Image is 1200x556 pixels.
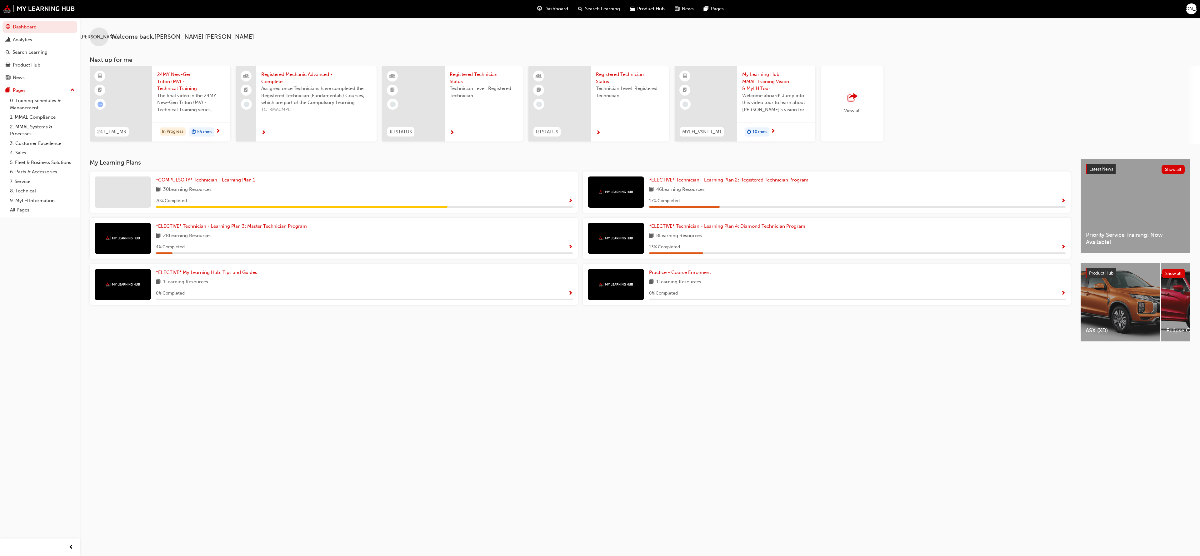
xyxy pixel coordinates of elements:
[752,128,767,136] span: 10 mins
[1081,263,1160,341] a: ASX (XD)
[649,223,808,230] a: *ELECTIVE* Technician - Learning Plan 4: Diamond Technician Program
[1061,197,1066,205] button: Show Progress
[6,24,10,30] span: guage-icon
[156,278,161,286] span: book-icon
[450,85,518,99] span: Technician Level: Registered Technician
[656,278,701,286] span: 1 Learning Resources
[6,75,10,81] span: news-icon
[90,159,1071,166] h3: My Learning Plans
[98,72,102,80] span: learningResourceType_ELEARNING-icon
[390,86,395,94] span: booktick-icon
[649,197,680,205] span: 17 % Completed
[7,205,77,215] a: All Pages
[98,86,102,94] span: booktick-icon
[656,232,702,240] span: 8 Learning Resources
[163,232,212,240] span: 28 Learning Resources
[7,148,77,158] a: 4. Sales
[625,2,670,15] a: car-iconProduct Hub
[90,66,230,141] a: 24T_TMI_M324MY New-Gen Triton (MV) - Technical Training: Video 3 of 3The final video in the 24MY ...
[649,177,808,183] span: *ELECTIVE* Technician - Learning Plan 2: Registered Technician Program
[163,186,212,194] span: 30 Learning Resources
[844,108,861,113] span: View all
[537,86,541,94] span: booktick-icon
[244,86,248,94] span: booktick-icon
[390,102,396,107] span: learningRecordVerb_NONE-icon
[106,282,140,286] img: mmal
[536,128,558,136] span: RTSTATUS
[568,198,573,204] span: Show Progress
[711,5,724,12] span: Pages
[6,88,10,93] span: pages-icon
[7,177,77,186] a: 7. Service
[390,128,412,136] span: RTSTATUS
[675,5,679,13] span: news-icon
[1061,198,1066,204] span: Show Progress
[544,5,568,12] span: Dashboard
[7,139,77,148] a: 3. Customer Excellence
[649,244,680,251] span: 13 % Completed
[649,290,678,297] span: 0 % Completed
[216,129,220,134] span: next-icon
[847,93,857,102] span: outbound-icon
[3,5,75,13] img: mmal
[585,5,620,12] span: Search Learning
[536,102,542,107] span: learningRecordVerb_NONE-icon
[1061,245,1066,250] span: Show Progress
[6,37,10,43] span: chart-icon
[156,290,185,297] span: 0 % Completed
[157,92,225,113] span: The final video in the 24MY New-Gen Triton (MV) - Technical Training series, covering: AS&G; Stee...
[596,130,601,136] span: next-icon
[156,223,307,229] span: *ELECTIVE* Technician - Learning Plan 3: Master Technician Program
[156,270,257,275] span: *ELECTIVE* My Learning Hub: Tips and Guides
[1089,166,1113,172] span: Latest News
[156,244,185,251] span: 4 % Completed
[649,278,654,286] span: book-icon
[261,106,372,113] span: TC_RMACMPLT
[821,66,962,144] button: View all
[2,21,77,33] a: Dashboard
[97,128,126,136] span: 24T_TMI_M3
[649,269,713,276] a: Practice - Course Enrolment
[683,86,687,94] span: booktick-icon
[568,245,573,250] span: Show Progress
[7,158,77,167] a: 5. Fleet & Business Solutions
[450,71,518,85] span: Registered Technician Status
[97,102,103,107] span: learningRecordVerb_ATTEMPT-icon
[13,62,40,69] div: Product Hub
[244,72,248,80] span: people-icon
[1086,231,1185,246] span: Priority Service Training: Now Available!
[1081,159,1190,253] a: Latest NewsShow allPriority Service Training: Now Available!
[156,223,309,230] a: *ELECTIVE* Technician - Learning Plan 3: Master Technician Program
[7,122,77,139] a: 2. MMAL Systems & Processes
[7,167,77,177] a: 6. Parts & Accessories
[261,130,266,136] span: next-icon
[532,2,573,15] a: guage-iconDashboard
[2,85,77,96] button: Pages
[156,232,161,240] span: book-icon
[568,290,573,297] button: Show Progress
[6,50,10,55] span: search-icon
[599,282,633,286] img: mmal
[1061,243,1066,251] button: Show Progress
[682,128,722,136] span: MYLH_VSNTR_M1
[1086,164,1185,174] a: Latest NewsShow all
[7,112,77,122] a: 1. MMAL Compliance
[649,270,711,275] span: Practice - Course Enrolment
[599,236,633,240] img: mmal
[13,36,32,43] div: Analytics
[382,66,523,141] a: RTSTATUSRegistered Technician StatusTechnician Level: Registered Technician
[70,86,75,94] span: up-icon
[2,47,77,58] a: Search Learning
[683,72,687,80] span: learningResourceType_ELEARNING-icon
[1061,291,1066,296] span: Show Progress
[596,85,664,99] span: Technician Level: Registered Technician
[742,92,810,113] span: Welcome aboard! Jump into this video tour to learn about [PERSON_NAME]'s vision for your learning...
[2,34,77,46] a: Analytics
[656,186,705,194] span: 46 Learning Resources
[771,129,775,134] span: next-icon
[649,223,805,229] span: *ELECTIVE* Technician - Learning Plan 4: Diamond Technician Program
[1186,3,1197,14] button: [PERSON_NAME]
[649,232,654,240] span: book-icon
[163,278,208,286] span: 1 Learning Resources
